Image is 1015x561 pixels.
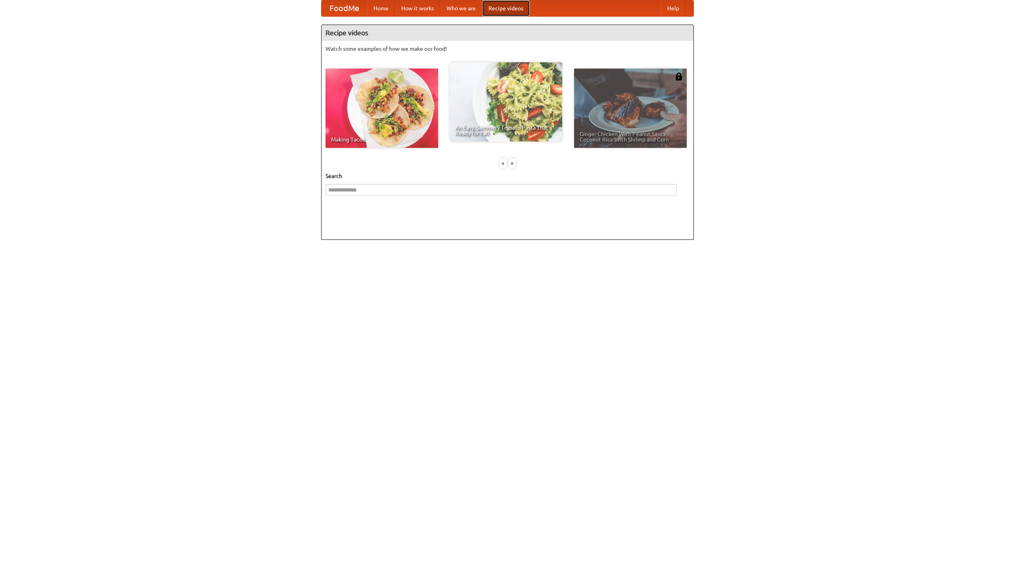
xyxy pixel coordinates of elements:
h4: Recipe videos [322,25,693,41]
span: Making Tacos [331,137,433,142]
a: Making Tacos [326,69,438,148]
a: Who we are [440,0,482,16]
p: Watch some examples of how we make our food! [326,45,689,53]
div: » [509,158,516,168]
h5: Search [326,172,689,180]
a: Recipe videos [482,0,530,16]
a: Help [661,0,686,16]
a: Home [367,0,395,16]
span: An Easy, Summery Tomato Pasta That's Ready for Fall [455,125,557,136]
a: An Easy, Summery Tomato Pasta That's Ready for Fall [450,62,562,142]
a: FoodMe [322,0,367,16]
div: « [499,158,506,168]
img: 483408.png [675,73,683,80]
a: How it works [395,0,440,16]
